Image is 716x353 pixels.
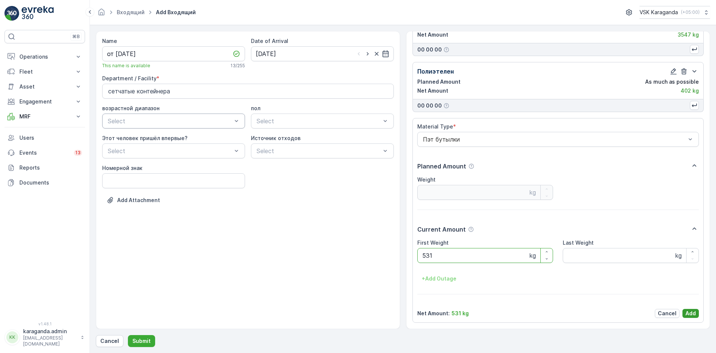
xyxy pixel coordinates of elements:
[417,176,436,183] label: Weight
[117,9,145,15] a: Входящий
[417,46,442,53] p: 00 00 00
[102,63,150,69] span: This name is available
[417,310,450,317] p: Net Amount :
[19,134,82,142] p: Users
[75,150,81,156] p: 13
[530,251,536,260] p: kg
[102,75,394,82] p: Department / Facility
[655,309,679,318] button: Cancel
[4,94,85,109] button: Engagement
[154,9,197,16] span: Add Входящий
[251,46,394,61] input: dd/mm/yyyy
[658,310,676,317] p: Cancel
[4,175,85,190] a: Documents
[97,11,106,17] a: Homepage
[19,164,82,171] p: Reports
[102,135,188,141] label: Этот человек пришёл впервые?
[681,87,699,95] p: 402 kg
[19,113,70,120] p: MRF
[102,165,142,171] label: Номерной знак
[417,123,453,130] label: Material Type
[19,98,70,105] p: Engagement
[23,328,77,335] p: karaganda.admin
[251,105,260,111] label: пол
[417,78,461,86] p: Planned Amount
[682,309,699,318] button: Add
[132,337,151,345] p: Submit
[417,87,448,95] p: Net Amount
[685,310,696,317] p: Add
[4,109,85,124] button: MRF
[102,84,394,99] button: сетчатыe контейнера
[422,275,456,282] p: + Add Outage
[417,31,448,38] p: Net Amount
[23,335,77,347] p: [EMAIL_ADDRESS][DOMAIN_NAME]
[108,87,170,96] p: сетчатыe контейнера
[640,6,710,19] button: VSK Karaganda(+05:00)
[417,225,466,234] p: Current Amount
[96,335,123,347] button: Cancel
[4,130,85,145] a: Users
[4,322,85,326] span: v 1.48.1
[452,310,469,317] p: 531 kg
[530,188,536,197] p: kg
[468,163,474,169] div: Help Tooltip Icon
[681,9,700,15] p: ( +05:00 )
[4,328,85,347] button: KKkaraganda.admin[EMAIL_ADDRESS][DOMAIN_NAME]
[4,49,85,64] button: Operations
[100,337,119,345] p: Cancel
[117,196,160,204] p: Add Attachment
[417,67,454,76] p: Полиэтелен
[72,34,80,40] p: ⌘B
[102,105,160,111] label: возрастной диапазон
[19,179,82,186] p: Documents
[4,145,85,160] a: Events13
[251,135,301,141] label: Источник отходов
[19,149,69,157] p: Events
[19,68,70,75] p: Fleet
[102,194,164,206] button: Upload File
[19,53,70,61] p: Operations
[4,6,19,21] img: logo
[251,38,288,44] label: Date of Arrival
[443,47,449,53] div: Help Tooltip Icon
[4,160,85,175] a: Reports
[230,63,245,69] p: 13 / 255
[108,146,232,155] p: Select
[257,146,381,155] p: Select
[417,102,442,109] p: 00 00 00
[675,251,682,260] p: kg
[128,335,155,347] button: Submit
[645,78,699,86] p: As much as possible
[417,162,466,171] p: Planned Amount
[678,31,699,38] p: 3547 kg
[4,64,85,79] button: Fleet
[468,226,474,232] div: Help Tooltip Icon
[417,239,449,246] label: First Weight
[102,38,117,44] label: Name
[257,117,381,126] p: Select
[4,79,85,94] button: Asset
[417,273,461,285] button: +Add Outage
[6,331,18,343] div: KK
[22,6,54,21] img: logo_light-DOdMpM7g.png
[108,117,232,126] p: Select
[563,239,594,246] label: Last Weight
[19,83,70,90] p: Asset
[640,9,678,16] p: VSK Karaganda
[443,103,449,109] div: Help Tooltip Icon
